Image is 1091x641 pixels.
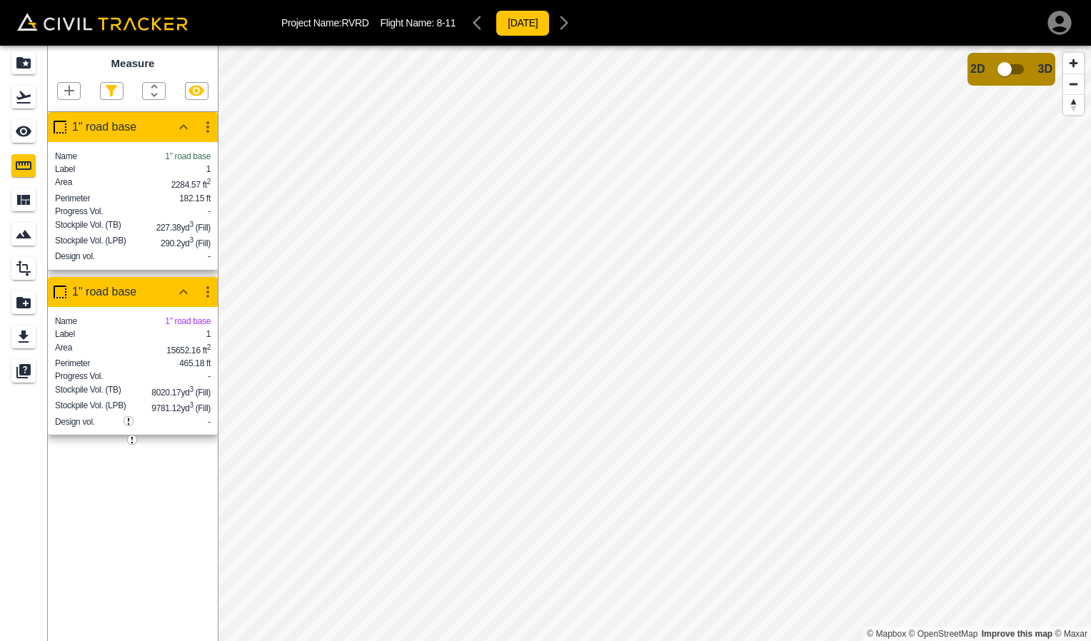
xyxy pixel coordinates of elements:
[909,629,978,639] a: OpenStreetMap
[218,46,1091,641] canvas: Map
[1063,94,1084,115] button: Reset bearing to north
[381,17,456,29] p: Flight Name:
[982,629,1052,639] a: Map feedback
[970,63,985,76] span: 2D
[1063,53,1084,74] button: Zoom in
[1055,629,1087,639] a: Maxar
[437,17,456,29] span: 8-11
[281,17,369,29] p: Project Name: RVRD
[1063,74,1084,94] button: Zoom out
[1038,63,1052,76] span: 3D
[496,10,550,36] button: [DATE]
[17,13,188,31] img: Civil Tracker
[867,629,906,639] a: Mapbox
